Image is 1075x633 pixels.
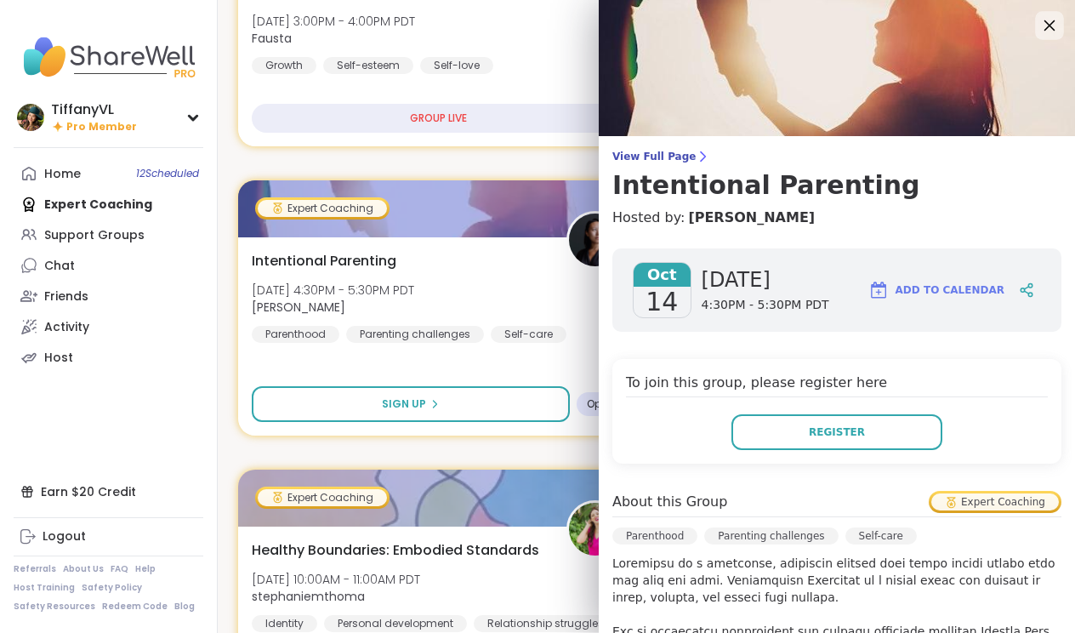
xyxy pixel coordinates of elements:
[688,208,815,228] a: [PERSON_NAME]
[252,251,396,271] span: Intentional Parenting
[252,326,339,343] div: Parenthood
[252,13,415,30] span: [DATE] 3:00PM - 4:00PM PDT
[612,492,727,512] h4: About this Group
[14,281,203,311] a: Friends
[14,342,203,373] a: Host
[14,476,203,507] div: Earn $20 Credit
[174,601,195,613] a: Blog
[252,104,624,133] div: GROUP LIVE
[43,528,86,545] div: Logout
[587,397,614,411] span: Open
[44,258,75,275] div: Chat
[612,170,1061,201] h3: Intentional Parenting
[14,27,203,87] img: ShareWell Nav Logo
[258,200,387,217] div: Expert Coaching
[14,250,203,281] a: Chat
[612,150,1061,201] a: View Full PageIntentional Parenting
[931,493,1059,510] div: Expert Coaching
[14,158,203,189] a: Home12Scheduled
[868,280,889,300] img: ShareWell Logomark
[252,299,345,316] b: [PERSON_NAME]
[252,386,570,422] button: Sign Up
[44,227,145,244] div: Support Groups
[44,319,89,336] div: Activity
[896,282,1004,298] span: Add to Calendar
[14,582,75,594] a: Host Training
[44,166,81,183] div: Home
[845,527,917,545] div: Self-care
[63,563,104,575] a: About Us
[346,326,484,343] div: Parenting challenges
[252,571,420,588] span: [DATE] 10:00AM - 11:00AM PDT
[382,396,426,412] span: Sign Up
[809,425,865,440] span: Register
[14,601,95,613] a: Safety Resources
[702,266,829,294] span: [DATE]
[612,150,1061,163] span: View Full Page
[731,414,942,450] button: Register
[474,615,617,632] div: Relationship struggles
[252,282,414,299] span: [DATE] 4:30PM - 5:30PM PDT
[14,311,203,342] a: Activity
[324,615,467,632] div: Personal development
[17,104,44,131] img: TiffanyVL
[252,30,292,47] b: Fausta
[136,167,199,180] span: 12 Scheduled
[135,563,156,575] a: Help
[252,615,317,632] div: Identity
[569,214,622,266] img: Natasha
[704,527,838,545] div: Parenting challenges
[111,563,128,575] a: FAQ
[14,220,203,250] a: Support Groups
[626,373,1048,397] h4: To join this group, please register here
[634,263,691,287] span: Oct
[14,563,56,575] a: Referrals
[252,57,316,74] div: Growth
[420,57,493,74] div: Self-love
[102,601,168,613] a: Redeem Code
[646,287,678,317] span: 14
[612,527,697,545] div: Parenthood
[44,288,88,305] div: Friends
[258,489,387,506] div: Expert Coaching
[861,270,1012,311] button: Add to Calendar
[44,350,73,367] div: Host
[82,582,142,594] a: Safety Policy
[491,326,566,343] div: Self-care
[66,120,137,134] span: Pro Member
[51,100,137,119] div: TiffanyVL
[252,540,539,561] span: Healthy Boundaries: Embodied Standards
[252,588,365,605] b: stephaniemthoma
[612,208,1061,228] h4: Hosted by:
[14,522,203,552] a: Logout
[702,297,829,314] span: 4:30PM - 5:30PM PDT
[323,57,413,74] div: Self-esteem
[569,503,622,556] img: stephaniemthoma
